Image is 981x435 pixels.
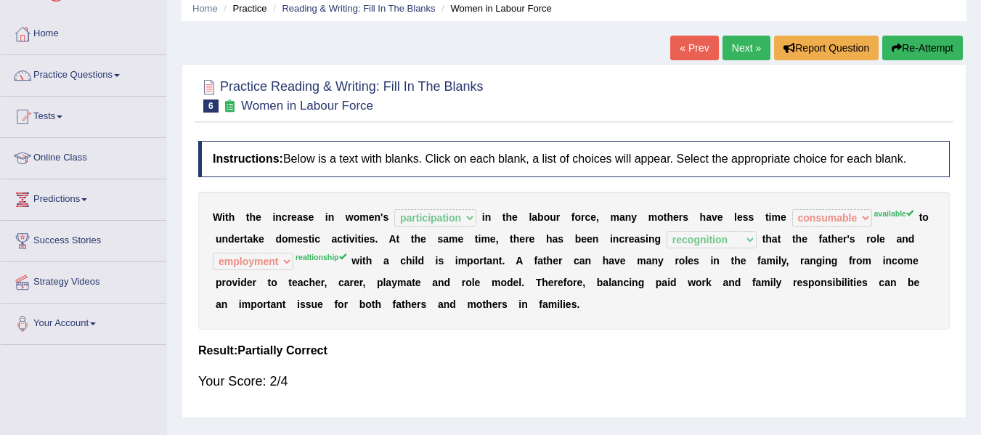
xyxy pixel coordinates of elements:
[516,255,523,267] b: A
[837,233,843,245] b: e
[882,36,963,60] button: Re-Attempt
[271,277,277,288] b: o
[312,233,314,245] b: i
[396,233,400,245] b: t
[492,255,499,267] b: n
[658,255,664,267] b: y
[637,255,646,267] b: m
[786,255,789,267] b: ,
[221,233,228,245] b: n
[309,233,312,245] b: t
[362,255,366,267] b: t
[237,277,240,288] b: i
[420,233,426,245] b: e
[432,277,438,288] b: a
[646,255,652,267] b: a
[359,277,363,288] b: r
[706,211,712,223] b: a
[380,211,383,223] b: '
[741,255,746,267] b: e
[226,277,232,288] b: o
[222,211,225,223] b: i
[734,255,741,267] b: h
[558,233,563,245] b: s
[778,233,781,245] b: t
[581,211,585,223] b: r
[902,233,908,245] b: n
[1,138,166,174] a: Online Class
[556,211,560,223] b: r
[1,262,166,298] a: Strategy Videos
[362,277,365,288] b: ,
[485,211,492,223] b: n
[792,233,796,245] b: t
[472,277,475,288] b: l
[843,233,847,245] b: r
[465,277,472,288] b: o
[351,255,359,267] b: w
[192,3,218,14] a: Home
[232,277,237,288] b: v
[593,233,599,245] b: n
[391,277,397,288] b: y
[513,233,520,245] b: h
[765,233,772,245] b: h
[198,141,950,177] h4: Below is a text with blanks. Click on each blank, a list of choices will appear. Select the appro...
[229,211,235,223] b: h
[670,36,718,60] a: « Prev
[772,211,781,223] b: m
[585,211,591,223] b: c
[444,277,451,288] b: d
[722,36,770,60] a: Next »
[400,255,406,267] b: c
[575,233,582,245] b: b
[518,277,521,288] b: l
[253,233,259,245] b: k
[282,211,288,223] b: c
[850,233,855,245] b: s
[220,1,266,15] li: Practice
[772,233,778,245] b: a
[249,211,256,223] b: h
[679,255,685,267] b: o
[325,211,328,223] b: i
[228,233,235,245] b: d
[415,277,421,288] b: e
[337,233,343,245] b: c
[922,211,929,223] b: o
[203,99,219,113] span: 6
[608,255,614,267] b: a
[492,277,500,288] b: m
[554,277,558,288] b: r
[765,211,769,223] b: t
[375,211,381,223] b: n
[438,277,444,288] b: n
[349,277,353,288] b: r
[383,277,386,288] b: l
[475,233,479,245] b: t
[222,99,237,113] small: Exam occurring question
[655,233,662,245] b: g
[1,55,166,92] a: Practice Questions
[359,255,362,267] b: i
[629,233,635,245] b: e
[908,233,915,245] b: d
[437,233,443,245] b: s
[282,3,435,14] a: Reading & Writing: Fill In The Blanks
[847,233,849,245] b: '
[781,211,786,223] b: e
[548,277,554,288] b: e
[213,153,283,165] b: Instructions:
[648,233,655,245] b: n
[216,233,222,245] b: u
[574,255,579,267] b: c
[693,255,699,267] b: s
[361,233,364,245] b: i
[863,255,871,267] b: m
[640,233,646,245] b: s
[303,233,309,245] b: s
[767,255,776,267] b: m
[303,211,309,223] b: s
[529,233,535,245] b: e
[651,255,658,267] b: n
